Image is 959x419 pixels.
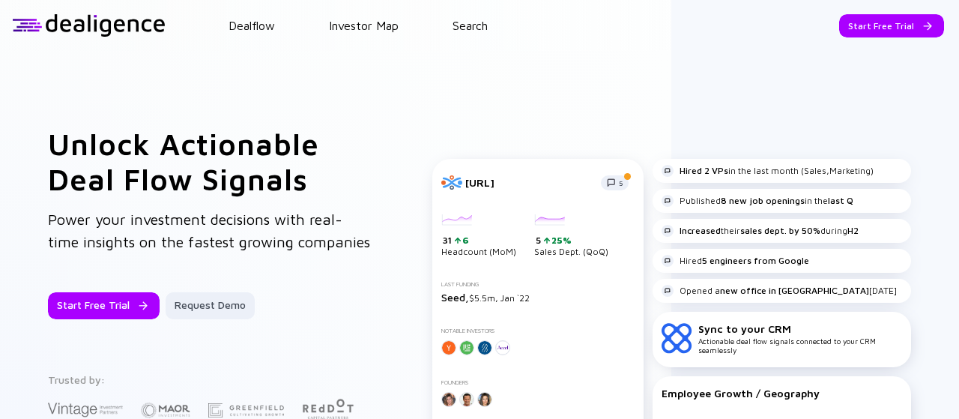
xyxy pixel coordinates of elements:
[48,401,123,418] img: Vintage Investment Partners
[536,235,608,247] div: 5
[721,195,805,206] strong: 8 new job openings
[441,291,635,304] div: $5.5m, Jan `22
[329,19,399,32] a: Investor Map
[698,322,902,335] div: Sync to your CRM
[662,195,853,207] div: Published in the
[48,373,369,386] div: Trusted by:
[453,19,488,32] a: Search
[441,281,635,288] div: Last Funding
[828,195,853,206] strong: last Q
[48,292,160,319] button: Start Free Trial
[443,235,516,247] div: 31
[662,225,859,237] div: their during
[441,328,635,334] div: Notable Investors
[441,291,469,304] span: Seed,
[702,255,809,266] strong: 5 engineers from Google
[740,225,820,236] strong: sales dept. by 50%
[48,211,370,250] span: Power your investment decisions with real-time insights on the fastest growing companies
[465,176,592,189] div: [URL]
[441,214,516,258] div: Headcount (MoM)
[662,255,809,267] div: Hired
[847,225,859,236] strong: H2
[229,19,275,32] a: Dealflow
[662,285,897,297] div: Opened a [DATE]
[662,165,874,177] div: in the last month (Sales,Marketing)
[208,403,284,418] img: Greenfield Partners
[48,126,372,196] h1: Unlock Actionable Deal Flow Signals
[680,225,721,236] strong: Increased
[680,165,728,176] strong: Hired 2 VPs
[441,379,635,386] div: Founders
[166,292,255,319] button: Request Demo
[461,235,469,246] div: 6
[534,214,608,258] div: Sales Dept. (QoQ)
[550,235,572,246] div: 25%
[662,387,902,400] div: Employee Growth / Geography
[839,14,944,37] button: Start Free Trial
[698,322,902,355] div: Actionable deal flow signals connected to your CRM seamlessly
[720,285,869,296] strong: new office in [GEOGRAPHIC_DATA]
